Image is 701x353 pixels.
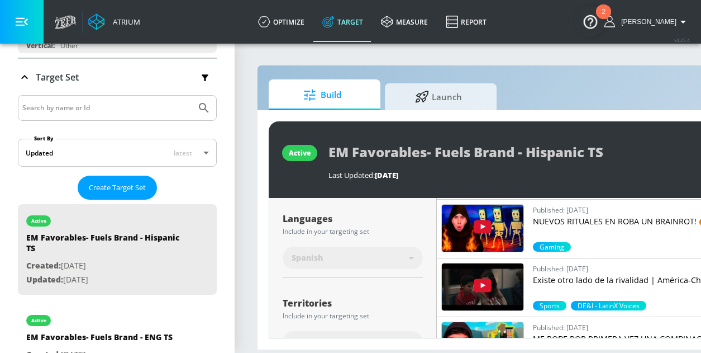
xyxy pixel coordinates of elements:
[26,148,53,158] div: Updated
[88,13,140,30] a: Atrium
[617,18,676,26] span: login as: brooke.armstrong@zefr.com
[108,17,140,27] div: Atrium
[437,2,495,42] a: Report
[674,37,690,43] span: v 4.25.4
[26,41,55,50] div: Vertical:
[571,301,646,310] div: 70.3%
[396,83,481,110] span: Launch
[31,218,46,224] div: active
[283,214,423,223] div: Languages
[26,260,61,271] span: Created:
[36,71,79,83] p: Target Set
[313,2,372,42] a: Target
[280,82,365,109] span: Build
[442,263,523,310] img: tMFczgEFw8Q
[26,259,183,273] p: [DATE]
[283,313,423,319] div: Include in your targeting set
[60,41,78,50] div: Other
[604,15,690,29] button: [PERSON_NAME]
[32,135,56,142] label: Sort By
[375,170,398,180] span: [DATE]
[26,273,183,287] p: [DATE]
[533,242,571,252] div: 99.2%
[575,6,606,37] button: Open Resource Center, 2 new notifications
[31,318,46,323] div: active
[26,332,173,348] div: EM Favorables- Fuels Brand - ENG TS
[18,204,217,295] div: activeEM Favorables- Fuels Brand - Hispanic TSCreated:[DATE]Updated:[DATE]
[283,228,423,235] div: Include in your targeting set
[442,205,523,252] img: yWE9A3X2Gno
[174,148,192,158] span: latest
[89,181,146,194] span: Create Target Set
[533,301,566,310] span: Sports
[533,242,571,252] span: Gaming
[283,247,423,269] div: Spanish
[602,12,605,26] div: 2
[292,337,349,348] span: All Territories
[571,301,646,310] span: DE&I - LatinX Voices
[78,176,157,200] button: Create Target Set
[18,59,217,96] div: Target Set
[26,274,63,285] span: Updated:
[283,299,423,308] div: Territories
[22,101,192,115] input: Search by name or Id
[372,2,437,42] a: measure
[533,301,566,310] div: 99.2%
[292,252,323,263] span: Spanish
[289,148,311,158] div: active
[26,232,183,259] div: EM Favorables- Fuels Brand - Hispanic TS
[249,2,313,42] a: optimize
